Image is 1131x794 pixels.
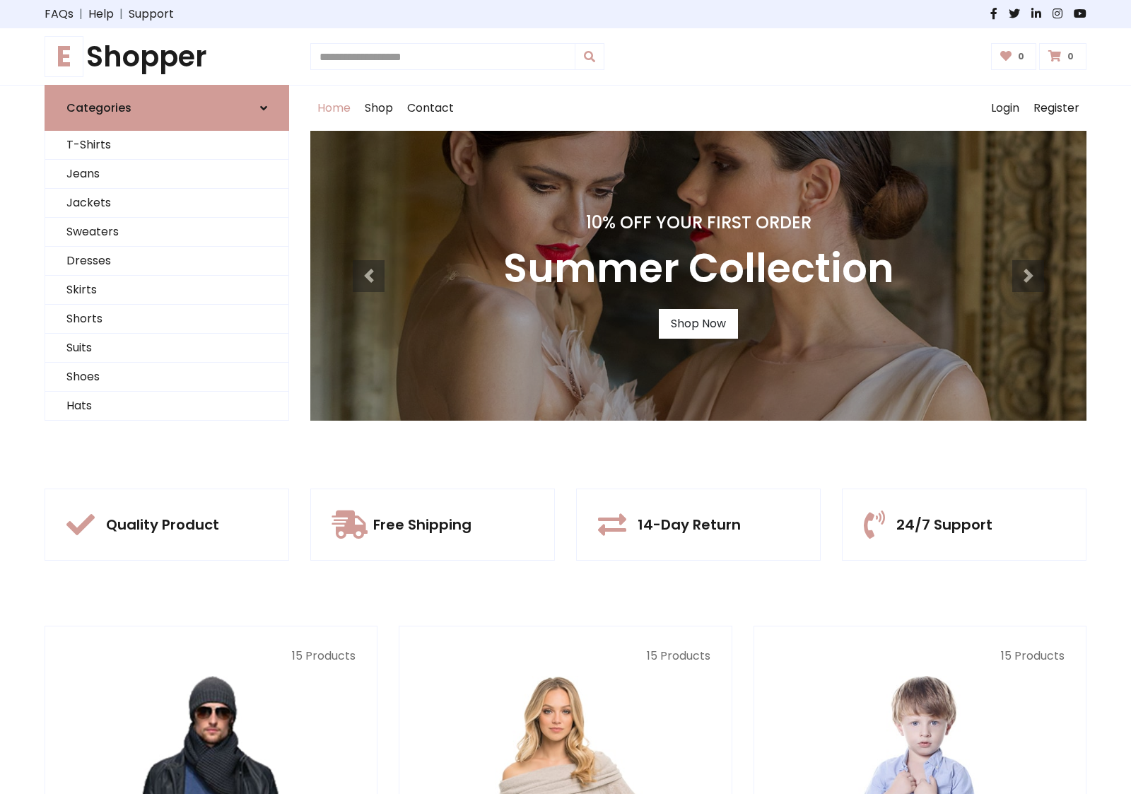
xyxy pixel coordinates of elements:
a: FAQs [45,6,74,23]
a: T-Shirts [45,131,288,160]
a: Jeans [45,160,288,189]
a: Shop Now [659,309,738,339]
span: E [45,36,83,77]
a: Skirts [45,276,288,305]
a: Shoes [45,363,288,392]
h5: Free Shipping [373,516,471,533]
h1: Shopper [45,40,289,74]
a: Home [310,86,358,131]
a: Register [1026,86,1086,131]
span: | [74,6,88,23]
a: Dresses [45,247,288,276]
span: 0 [1064,50,1077,63]
p: 15 Products [421,648,710,665]
a: Hats [45,392,288,421]
a: Shop [358,86,400,131]
h5: Quality Product [106,516,219,533]
h4: 10% Off Your First Order [503,213,894,233]
h3: Summer Collection [503,245,894,292]
span: | [114,6,129,23]
a: Help [88,6,114,23]
p: 15 Products [66,648,356,665]
a: Jackets [45,189,288,218]
h5: 14-Day Return [638,516,741,533]
h5: 24/7 Support [896,516,992,533]
p: 15 Products [775,648,1065,665]
a: Login [984,86,1026,131]
a: Support [129,6,174,23]
span: 0 [1014,50,1028,63]
a: EShopper [45,40,289,74]
a: Shorts [45,305,288,334]
h6: Categories [66,101,131,115]
a: Categories [45,85,289,131]
a: 0 [1039,43,1086,70]
a: 0 [991,43,1037,70]
a: Suits [45,334,288,363]
a: Contact [400,86,461,131]
a: Sweaters [45,218,288,247]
